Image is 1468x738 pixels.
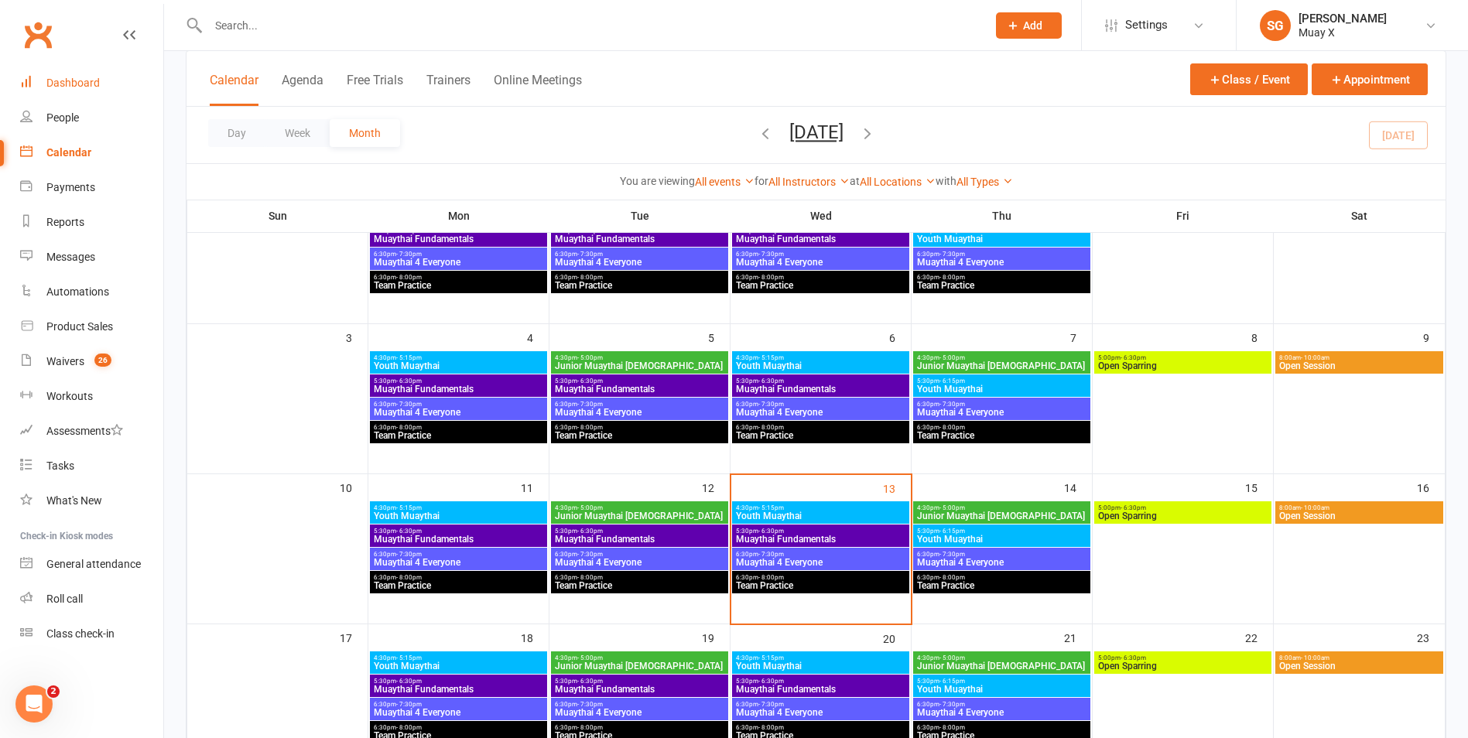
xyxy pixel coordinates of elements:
span: 4:30pm [373,504,544,511]
span: - 8:00pm [758,424,784,431]
a: Assessments [20,414,163,449]
div: Automations [46,285,109,298]
span: Open Session [1278,511,1440,521]
span: Muaythai Fundamentals [373,234,544,244]
span: 5:30pm [916,528,1087,535]
span: - 8:00pm [396,574,422,581]
span: Team Practice [735,431,906,440]
span: Muaythai 4 Everyone [916,408,1087,417]
span: - 6:30pm [1121,654,1146,661]
a: Automations [20,275,163,309]
div: 21 [1064,624,1092,650]
span: Muaythai 4 Everyone [554,708,725,717]
div: 3 [346,324,368,350]
span: Add [1023,19,1042,32]
input: Search... [204,15,976,36]
span: Muaythai 4 Everyone [373,258,544,267]
span: 6:30pm [554,251,725,258]
span: 8:00am [1278,654,1440,661]
th: Sat [1274,200,1446,232]
span: - 8:00pm [396,424,422,431]
span: - 7:30pm [577,701,603,708]
div: Roll call [46,593,83,605]
span: Junior Muaythai [DEMOGRAPHIC_DATA] [554,511,725,521]
span: - 6:30pm [396,378,422,384]
div: Dashboard [46,77,100,89]
span: - 7:30pm [939,401,965,408]
span: Junior Muaythai [DEMOGRAPHIC_DATA] [916,661,1087,671]
span: 6:30pm [373,251,544,258]
span: 6:30pm [735,251,906,258]
div: Assessments [46,425,123,437]
span: - 6:30pm [1121,504,1146,511]
span: - 5:15pm [396,654,422,661]
span: 5:30pm [735,678,906,685]
span: Youth Muaythai [373,661,544,671]
span: - 5:15pm [758,654,784,661]
span: - 5:00pm [939,354,965,361]
span: 6:30pm [735,724,906,731]
span: 6:30pm [554,274,725,281]
span: 5:30pm [916,378,1087,384]
span: 6:30pm [916,401,1087,408]
div: Messages [46,251,95,263]
div: [PERSON_NAME] [1299,12,1387,26]
div: General attendance [46,558,141,570]
a: All Types [956,176,1013,188]
a: Product Sales [20,309,163,344]
span: Muaythai Fundamentals [373,685,544,694]
th: Wed [731,200,912,232]
span: - 7:30pm [939,701,965,708]
span: 6:30pm [554,424,725,431]
span: 6:30pm [735,424,906,431]
a: Waivers 26 [20,344,163,379]
span: - 8:00pm [758,724,784,731]
span: 6:30pm [554,724,725,731]
span: - 7:30pm [939,551,965,558]
strong: You are viewing [620,175,695,187]
span: 8:00am [1278,504,1440,511]
span: Muaythai 4 Everyone [373,558,544,567]
span: Muaythai 4 Everyone [916,258,1087,267]
div: 10 [340,474,368,500]
span: 6:30pm [554,401,725,408]
span: - 6:30pm [758,678,784,685]
span: - 5:15pm [758,504,784,511]
iframe: Intercom live chat [15,685,53,723]
span: - 6:30pm [577,678,603,685]
th: Fri [1093,200,1274,232]
span: - 5:00pm [939,504,965,511]
a: Calendar [20,135,163,170]
span: 4:30pm [373,354,544,361]
div: 15 [1245,474,1273,500]
a: Class kiosk mode [20,617,163,651]
a: All events [695,176,755,188]
span: Open Sparring [1097,511,1268,521]
div: 22 [1245,624,1273,650]
button: Free Trials [347,73,403,106]
div: 16 [1417,474,1445,500]
span: Youth Muaythai [373,361,544,371]
span: - 7:30pm [396,401,422,408]
span: - 7:30pm [396,551,422,558]
span: 4:30pm [373,654,544,661]
span: - 8:00pm [577,274,603,281]
span: Team Practice [916,581,1087,590]
span: - 5:00pm [939,654,965,661]
span: - 7:30pm [396,701,422,708]
span: Settings [1125,8,1168,43]
div: 7 [1070,324,1092,350]
span: Muaythai Fundamentals [373,535,544,544]
div: 20 [883,625,911,651]
span: 6:30pm [554,574,725,581]
span: 6:30pm [916,701,1087,708]
span: 6:30pm [554,551,725,558]
div: 23 [1417,624,1445,650]
a: Messages [20,240,163,275]
span: 4:30pm [916,504,1087,511]
div: 6 [889,324,911,350]
th: Thu [912,200,1093,232]
span: - 10:00am [1301,504,1329,511]
span: 6:30pm [916,274,1087,281]
th: Mon [368,200,549,232]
